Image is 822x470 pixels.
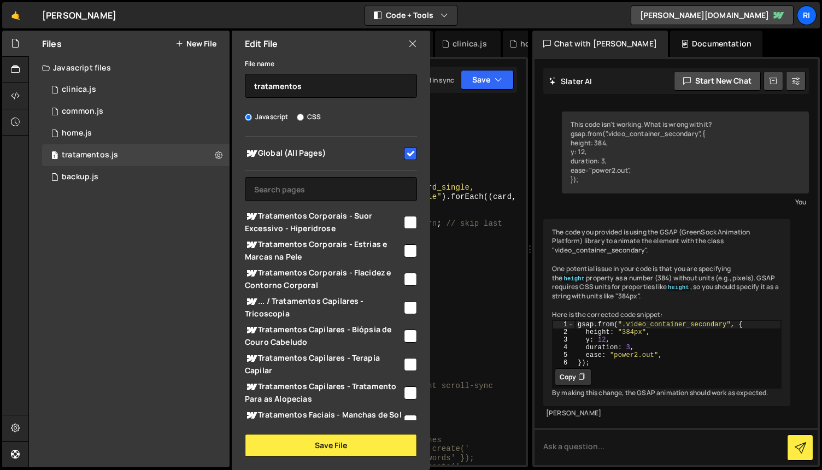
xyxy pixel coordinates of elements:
span: Tratamentos Capilares - Tratamento Para as Alopecias [245,380,402,404]
input: CSS [297,114,304,121]
div: 4 [553,344,574,351]
h2: Files [42,38,62,50]
span: Tratamentos Corporais - Flacidez e Contorno Corporal [245,267,402,291]
code: height [667,284,690,291]
div: backup.js [62,172,98,182]
label: File name [245,58,274,69]
div: tratamentos.js [62,150,118,160]
div: 12452/42847.js [42,101,230,122]
a: 🤙 [2,2,29,28]
button: Copy [555,368,591,386]
div: homepage_salvato.js [520,38,555,49]
div: Chat with [PERSON_NAME] [532,31,668,57]
div: 2 [553,328,574,336]
button: Save File [245,434,417,457]
div: 12452/42786.js [42,144,230,166]
div: home.js [62,128,92,138]
input: Search pages [245,177,417,201]
div: This code isn't working. What is wrong with it? gsap.from(".video_container_secondary", { height:... [562,111,809,193]
div: clinica.js [62,85,96,95]
span: 1 [51,152,58,161]
span: Tratamentos Faciais - Manchas de Sol e [MEDICAL_DATA] [245,409,402,433]
div: 3 [553,336,574,344]
input: Name [245,74,417,98]
button: Save [461,70,514,90]
button: Start new chat [674,71,761,91]
div: 12452/30174.js [42,122,230,144]
div: Javascript files [29,57,230,79]
div: 12452/42849.js [42,166,230,188]
span: Tratamentos Corporais - Suor Excessivo - Hiperidrose [245,210,402,234]
button: New File [175,39,216,48]
a: Ri [797,5,817,25]
div: [PERSON_NAME] [42,9,116,22]
div: 12452/44846.js [42,79,230,101]
label: Javascript [245,111,289,122]
div: 6 [553,359,574,367]
span: Tratamentos Corporais - Estrias e Marcas na Pele [245,238,402,262]
div: 1 [553,321,574,328]
h2: Edit File [245,38,278,50]
span: Tratamentos Capilares - Terapia Capilar [245,352,402,376]
span: Global (All Pages) [245,147,402,160]
div: [PERSON_NAME] [546,409,788,418]
a: [PERSON_NAME][DOMAIN_NAME] [631,5,794,25]
div: 5 [553,351,574,359]
span: Tratamentos Capilares - Biópsia de Couro Cabeludo [245,324,402,348]
div: The code you provided is using the GSAP (GreenSock Animation Platform) library to animate the ele... [543,219,790,407]
h2: Slater AI [549,76,592,86]
code: height [562,275,586,283]
div: Documentation [670,31,762,57]
button: Code + Tools [365,5,457,25]
div: common.js [62,107,103,116]
div: You [565,196,806,208]
input: Javascript [245,114,252,121]
div: clinica.js [453,38,487,49]
label: CSS [297,111,321,122]
span: ... / Tratamentos Capilares - Tricoscopia [245,295,402,319]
